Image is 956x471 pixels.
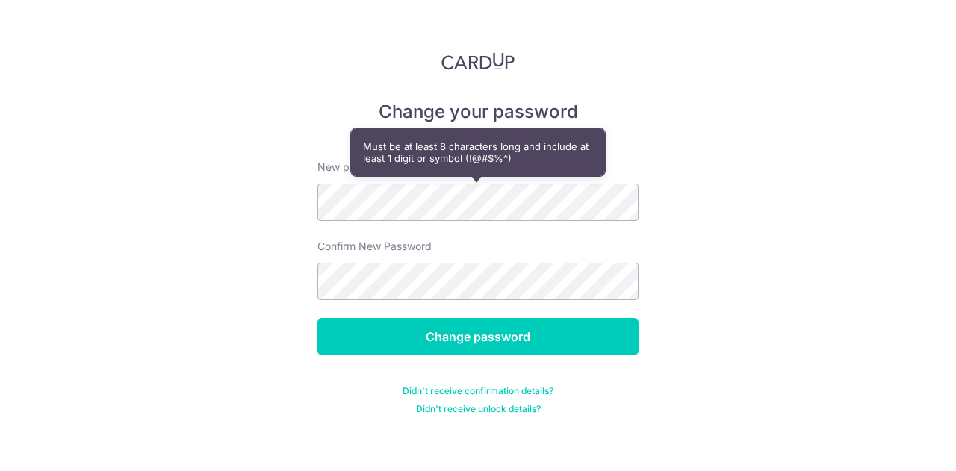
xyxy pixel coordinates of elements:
[317,160,391,175] label: New password
[317,318,639,355] input: Change password
[317,239,432,254] label: Confirm New Password
[317,100,639,124] h5: Change your password
[403,385,553,397] a: Didn't receive confirmation details?
[441,52,515,70] img: CardUp Logo
[416,403,541,415] a: Didn't receive unlock details?
[351,128,605,176] div: Must be at least 8 characters long and include at least 1 digit or symbol (!@#$%^)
